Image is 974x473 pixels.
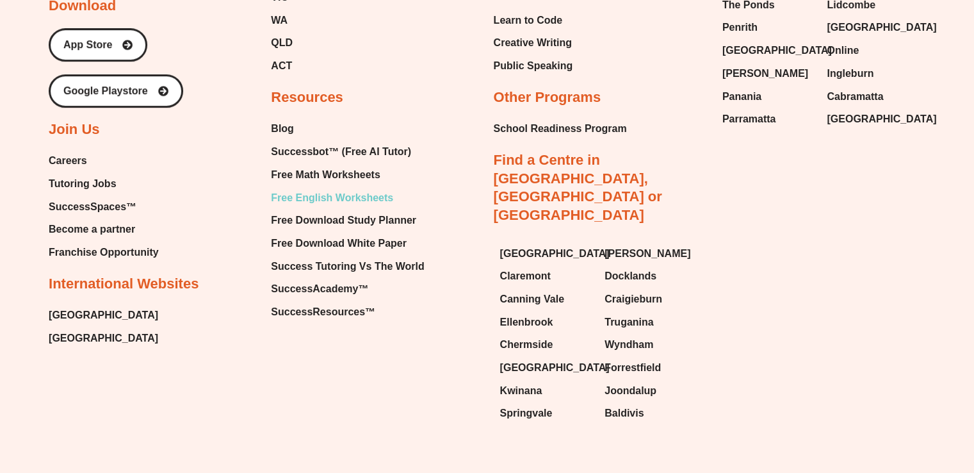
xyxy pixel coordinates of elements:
a: Successbot™ (Free AI Tutor) [271,142,424,162]
span: Chermside [500,335,553,354]
a: Careers [49,151,159,170]
span: Canning Vale [500,290,564,309]
a: Truganina [605,313,697,332]
a: Free English Worksheets [271,188,424,208]
a: Penrith [722,18,815,37]
a: Free Download White Paper [271,234,424,253]
span: SuccessResources™ [271,303,375,322]
span: Truganina [605,313,653,332]
span: Ingleburn [827,64,873,83]
a: Tutoring Jobs [49,174,159,194]
a: Google Playstore [49,74,183,108]
span: Kwinana [500,381,542,401]
h2: Resources [271,88,343,107]
span: Free Math Worksheets [271,165,380,185]
span: Careers [49,151,87,170]
a: [GEOGRAPHIC_DATA] [49,329,158,348]
a: Blog [271,119,424,138]
span: [GEOGRAPHIC_DATA] [500,358,610,378]
a: Forrestfield [605,358,697,378]
h2: International Websites [49,275,199,294]
span: App Store [63,40,112,50]
a: SuccessResources™ [271,303,424,322]
a: Baldivis [605,404,697,423]
span: Ellenbrook [500,313,553,332]
span: Joondalup [605,381,656,401]
span: Forrestfield [605,358,661,378]
a: Kwinana [500,381,592,401]
span: Google Playstore [63,86,148,96]
span: Free English Worksheets [271,188,393,208]
a: Docklands [605,267,697,286]
span: Parramatta [722,110,776,129]
a: School Readiness Program [494,119,627,138]
a: [GEOGRAPHIC_DATA] [49,306,158,325]
a: [GEOGRAPHIC_DATA] [827,18,919,37]
span: Blog [271,119,294,138]
span: Successbot™ (Free AI Tutor) [271,142,411,162]
a: App Store [49,28,147,62]
span: Panania [722,87,761,106]
a: Ellenbrook [500,313,592,332]
a: Ingleburn [827,64,919,83]
span: [GEOGRAPHIC_DATA] [722,41,832,60]
span: QLD [271,33,293,53]
span: Free Download Study Planner [271,211,416,230]
span: [PERSON_NAME] [605,244,690,263]
span: SuccessSpaces™ [49,197,136,217]
a: Find a Centre in [GEOGRAPHIC_DATA], [GEOGRAPHIC_DATA] or [GEOGRAPHIC_DATA] [494,152,662,223]
a: Springvale [500,404,592,423]
a: Success Tutoring Vs The World [271,257,424,276]
a: [PERSON_NAME] [722,64,815,83]
span: Craigieburn [605,290,662,309]
span: Claremont [500,267,551,286]
span: Free Download White Paper [271,234,407,253]
a: WA [271,11,380,30]
span: [GEOGRAPHIC_DATA] [827,110,936,129]
a: ACT [271,56,380,76]
span: [GEOGRAPHIC_DATA] [500,244,610,263]
a: Creative Writing [494,33,573,53]
h2: Other Programs [494,88,601,107]
iframe: Chat Widget [761,329,974,473]
a: Parramatta [722,110,815,129]
span: Cabramatta [827,87,883,106]
a: Craigieburn [605,290,697,309]
span: [PERSON_NAME] [722,64,808,83]
a: Become a partner [49,220,159,239]
span: WA [271,11,288,30]
span: Docklands [605,267,656,286]
a: Chermside [500,335,592,354]
span: Baldivis [605,404,644,423]
span: Springvale [500,404,553,423]
a: Claremont [500,267,592,286]
span: ACT [271,56,292,76]
span: Wyndham [605,335,653,354]
a: [GEOGRAPHIC_DATA] [500,358,592,378]
span: Online [827,41,859,60]
a: Franchise Opportunity [49,243,159,262]
a: [GEOGRAPHIC_DATA] [500,244,592,263]
a: Online [827,41,919,60]
span: Creative Writing [494,33,572,53]
span: SuccessAcademy™ [271,279,368,299]
a: Free Download Study Planner [271,211,424,230]
span: Penrith [722,18,758,37]
a: QLD [271,33,380,53]
a: Public Speaking [494,56,573,76]
span: Become a partner [49,220,135,239]
a: Learn to Code [494,11,573,30]
a: Canning Vale [500,290,592,309]
a: [PERSON_NAME] [605,244,697,263]
a: Joondalup [605,381,697,401]
a: Cabramatta [827,87,919,106]
h2: Join Us [49,120,99,139]
a: Free Math Worksheets [271,165,424,185]
a: Panania [722,87,815,106]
